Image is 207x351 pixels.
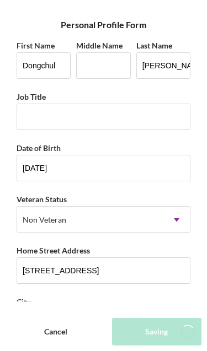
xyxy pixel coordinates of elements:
[17,246,90,255] label: Home Street Address
[145,318,168,345] div: Saving
[44,318,67,345] div: Cancel
[61,20,146,30] h6: Personal Profile Form
[112,318,202,345] button: Saving
[17,92,46,101] label: Job Title
[17,297,30,306] label: City
[76,41,123,50] label: Middle Name
[17,143,61,153] label: Date of Birth
[17,41,55,50] label: First Name
[136,41,172,50] label: Last Name
[23,215,66,224] div: Non Veteran
[6,318,107,345] button: Cancel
